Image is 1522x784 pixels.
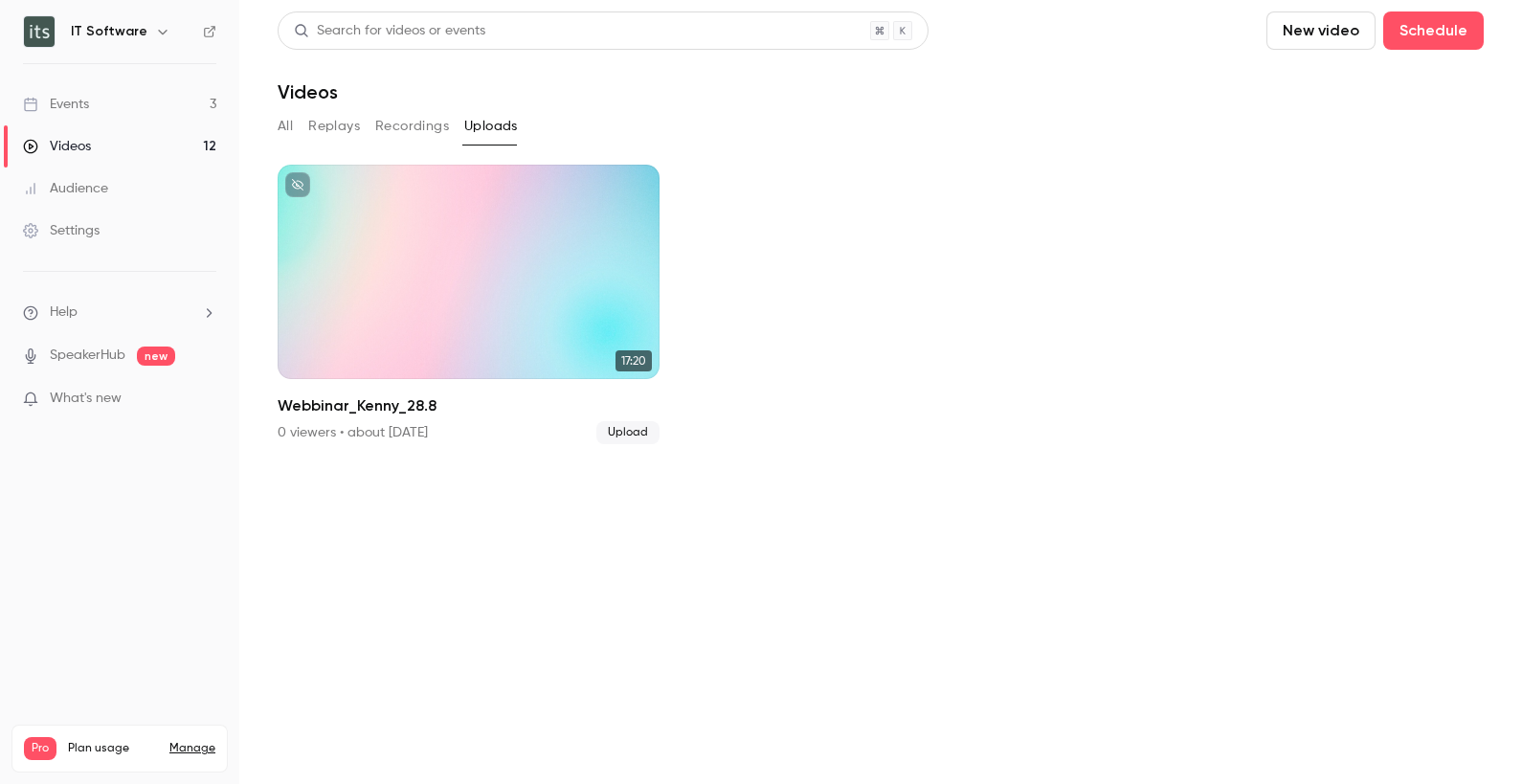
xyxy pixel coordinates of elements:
h1: Videos [278,80,338,103]
span: Plan usage [68,741,158,756]
button: Uploads [464,111,518,142]
div: Settings [23,221,100,240]
span: new [137,347,175,366]
h6: IT Software [71,22,147,41]
button: Replays [308,111,360,142]
img: IT Software [24,16,55,47]
div: 0 viewers • about [DATE] [278,423,428,442]
span: What's new [50,389,122,409]
button: New video [1266,11,1376,50]
a: 17:20Webbinar_Kenny_28.80 viewers • about [DATE]Upload [278,165,660,444]
button: Schedule [1383,11,1484,50]
button: All [278,111,293,142]
span: 17:20 [616,350,652,371]
div: Events [23,95,89,114]
div: Videos [23,137,91,156]
div: Search for videos or events [294,21,485,41]
a: SpeakerHub [50,346,125,366]
button: unpublished [285,172,310,197]
li: help-dropdown-opener [23,302,216,323]
section: Videos [278,11,1484,773]
span: Help [50,302,78,323]
div: Audience [23,179,108,198]
iframe: Noticeable Trigger [193,391,216,408]
span: Upload [596,421,660,444]
ul: Videos [278,165,1484,444]
li: Webbinar_Kenny_28.8 [278,165,660,444]
button: Recordings [375,111,449,142]
a: Manage [169,741,215,756]
h2: Webbinar_Kenny_28.8 [278,394,660,417]
span: Pro [24,737,56,760]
